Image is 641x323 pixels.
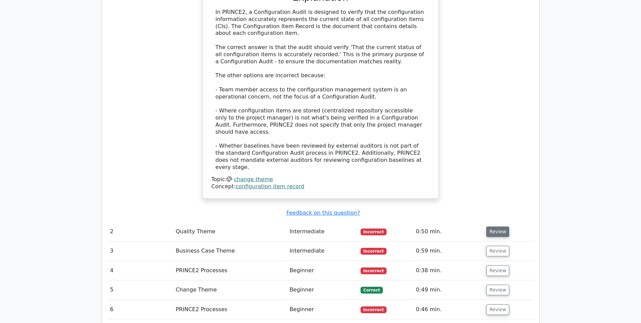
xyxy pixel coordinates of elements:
span: Incorrect [361,248,387,255]
div: Topic: [212,176,430,183]
td: Beginner [287,280,358,300]
td: 6 [107,300,173,319]
a: configuration item record [236,183,304,190]
td: 0:49 min. [413,280,484,300]
span: Incorrect [361,229,387,235]
td: 0:46 min. [413,300,484,319]
div: In PRINCE2, a Configuration Audit is designed to verify that the configuration information accura... [216,9,426,171]
td: Quality Theme [173,222,287,241]
button: Review [486,227,509,237]
td: 0:50 min. [413,222,484,241]
a: change theme [234,176,273,182]
div: Concept: [212,183,430,190]
td: PRINCE2 Processes [173,300,287,319]
td: Change Theme [173,280,287,300]
td: 2 [107,222,173,241]
span: Correct [361,287,383,294]
td: Intermediate [287,241,358,261]
td: 0:59 min. [413,241,484,261]
span: Incorrect [361,267,387,274]
td: Beginner [287,261,358,280]
td: PRINCE2 Processes [173,261,287,280]
td: Business Case Theme [173,241,287,261]
button: Review [486,265,509,276]
td: 5 [107,280,173,300]
button: Review [486,246,509,256]
button: Review [486,304,509,315]
td: Beginner [287,300,358,319]
td: 3 [107,241,173,261]
a: Feedback on this question? [286,210,360,216]
td: Intermediate [287,222,358,241]
span: Incorrect [361,306,387,313]
td: 4 [107,261,173,280]
button: Review [486,285,509,295]
td: 0:38 min. [413,261,484,280]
